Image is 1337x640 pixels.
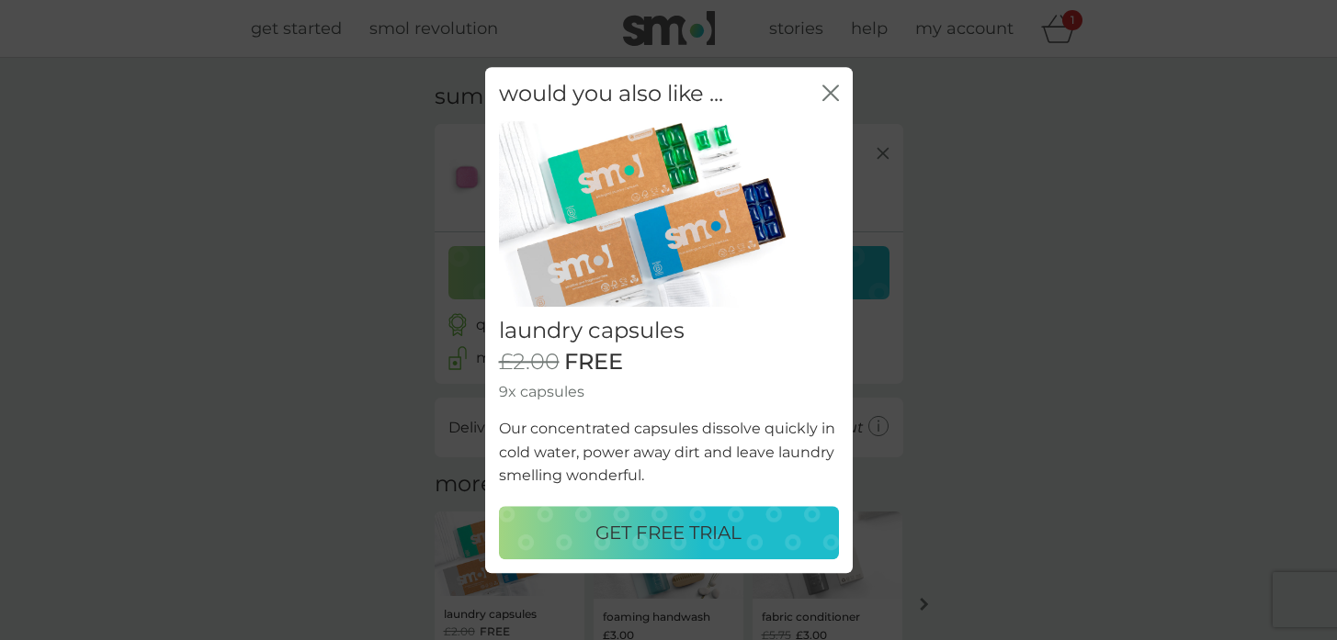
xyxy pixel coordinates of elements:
button: close [822,84,839,104]
span: £2.00 [499,349,560,376]
span: FREE [564,349,623,376]
h2: would you also like ... [499,81,723,107]
p: 9x capsules [499,380,839,404]
h2: laundry capsules [499,318,839,344]
p: GET FREE TRIAL [595,518,742,547]
button: GET FREE TRIAL [499,506,839,559]
p: Our concentrated capsules dissolve quickly in cold water, power away dirt and leave laundry smell... [499,417,839,488]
